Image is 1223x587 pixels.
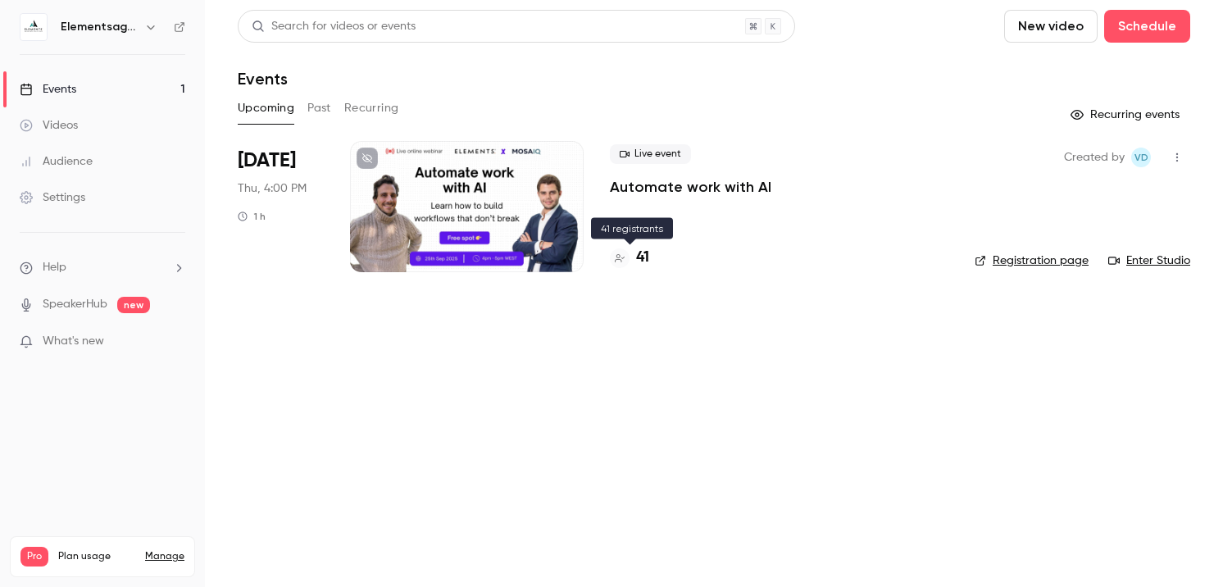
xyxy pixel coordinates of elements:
span: Created by [1064,148,1125,167]
a: Enter Studio [1108,253,1190,269]
span: Vd [1134,148,1148,167]
img: Elementsagents [20,14,47,40]
span: Plan usage [58,550,135,563]
h1: Events [238,69,288,89]
h6: Elementsagents [61,19,138,35]
a: SpeakerHub [43,296,107,313]
button: Past [307,95,331,121]
h4: 41 [636,247,649,269]
button: Upcoming [238,95,294,121]
div: Sep 25 Thu, 4:00 PM (Europe/Lisbon) [238,141,324,272]
iframe: Noticeable Trigger [166,334,185,349]
a: Automate work with AI [610,177,771,197]
span: Pro [20,547,48,567]
span: Live event [610,144,691,164]
div: Events [20,81,76,98]
div: 1 h [238,210,266,223]
button: Recurring [344,95,399,121]
span: Thu, 4:00 PM [238,180,307,197]
a: Manage [145,550,184,563]
span: new [117,297,150,313]
li: help-dropdown-opener [20,259,185,276]
a: Registration page [975,253,1089,269]
button: Schedule [1104,10,1190,43]
div: Videos [20,117,78,134]
button: Recurring events [1063,102,1190,128]
a: 41 [610,247,649,269]
span: Vladimir de Ziegler [1131,148,1151,167]
button: New video [1004,10,1098,43]
span: Help [43,259,66,276]
div: Audience [20,153,93,170]
div: Search for videos or events [252,18,416,35]
div: Settings [20,189,85,206]
span: What's new [43,333,104,350]
span: [DATE] [238,148,296,174]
